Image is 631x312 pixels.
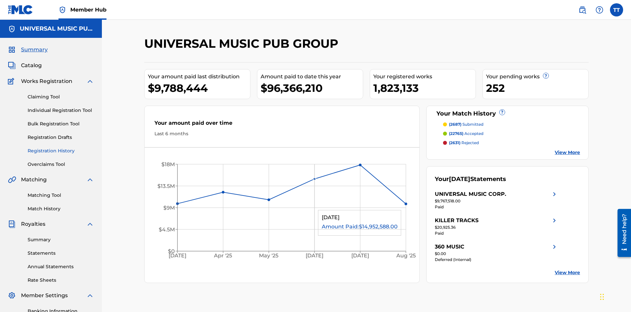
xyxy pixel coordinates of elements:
a: Bulk Registration Tool [28,120,94,127]
div: 252 [486,81,588,95]
img: expand [86,77,94,85]
tspan: Aug '25 [396,253,416,259]
a: (2687) submitted [443,121,580,127]
a: Statements [28,250,94,257]
a: Overclaims Tool [28,161,94,168]
img: right chevron icon [550,217,558,224]
div: User Menu [610,3,623,16]
div: Deferred (Internal) [435,257,558,263]
a: View More [555,269,580,276]
div: Paid [435,230,558,236]
a: Match History [28,205,94,212]
img: Accounts [8,25,16,33]
img: search [578,6,586,14]
a: Annual Statements [28,263,94,270]
img: expand [86,292,94,299]
span: (22765) [449,131,463,136]
a: (22765) accepted [443,131,580,137]
div: 360 MUSIC [435,243,464,251]
div: Your Match History [435,109,580,118]
a: UNIVERSAL MUSIC CORP.right chevron icon$9,767,518.00Paid [435,190,558,210]
img: Matching [8,176,16,184]
tspan: $18M [161,161,175,168]
p: rejected [449,140,479,146]
tspan: $4.5M [159,226,175,233]
a: SummarySummary [8,46,48,54]
tspan: [DATE] [306,253,324,259]
img: expand [86,220,94,228]
div: KILLER TRACKS [435,217,479,224]
img: MLC Logo [8,5,33,14]
span: Catalog [21,62,42,69]
a: (2631) rejected [443,140,580,146]
tspan: $9M [163,205,175,211]
a: Individual Registration Tool [28,107,94,114]
img: Royalties [8,220,16,228]
div: Your registered works [373,73,476,81]
tspan: [DATE] [352,253,369,259]
iframe: Chat Widget [598,280,631,312]
img: Summary [8,46,16,54]
a: Matching Tool [28,192,94,199]
tspan: $0 [168,248,175,254]
span: Royalties [21,220,45,228]
tspan: May '25 [259,253,279,259]
div: $9,767,518.00 [435,198,558,204]
span: (2631) [449,140,460,145]
iframe: Resource Center [613,206,631,260]
span: ? [543,73,549,78]
div: Amount paid to date this year [261,73,363,81]
div: Paid [435,204,558,210]
tspan: Apr '25 [214,253,232,259]
span: ? [500,110,505,115]
a: Registration History [28,147,94,154]
div: Your amount paid last distribution [148,73,250,81]
a: Registration Drafts [28,134,94,141]
img: help [596,6,603,14]
img: right chevron icon [550,243,558,251]
img: Top Rightsholder [58,6,66,14]
a: Summary [28,236,94,243]
img: expand [86,176,94,184]
span: (2687) [449,122,461,127]
img: Catalog [8,62,16,69]
span: Works Registration [21,77,72,85]
img: right chevron icon [550,190,558,198]
a: 360 MUSICright chevron icon$0.00Deferred (Internal) [435,243,558,263]
div: Your Statements [435,175,506,184]
div: 1,823,133 [373,81,476,95]
p: accepted [449,131,483,137]
span: Member Hub [70,6,106,13]
a: CatalogCatalog [8,62,42,69]
span: Matching [21,176,47,184]
div: Your amount paid over time [154,119,409,130]
div: $9,788,444 [148,81,250,95]
a: Rate Sheets [28,277,94,284]
p: submitted [449,121,483,127]
a: Public Search [576,3,589,16]
div: $96,366,210 [261,81,363,95]
span: Member Settings [21,292,68,299]
span: Summary [21,46,48,54]
a: Claiming Tool [28,93,94,100]
h2: UNIVERSAL MUSIC PUB GROUP [144,36,341,51]
div: Your pending works [486,73,588,81]
span: [DATE] [449,175,470,183]
h5: UNIVERSAL MUSIC PUB GROUP [20,25,94,33]
img: Member Settings [8,292,16,299]
div: $0.00 [435,251,558,257]
div: UNIVERSAL MUSIC CORP. [435,190,506,198]
div: $20,925.36 [435,224,558,230]
a: View More [555,149,580,156]
img: Works Registration [8,77,16,85]
tspan: $13.5M [157,183,175,189]
div: Last 6 months [154,130,409,137]
a: KILLER TRACKSright chevron icon$20,925.36Paid [435,217,558,236]
div: Drag [600,287,604,307]
tspan: [DATE] [169,253,186,259]
div: Help [593,3,606,16]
